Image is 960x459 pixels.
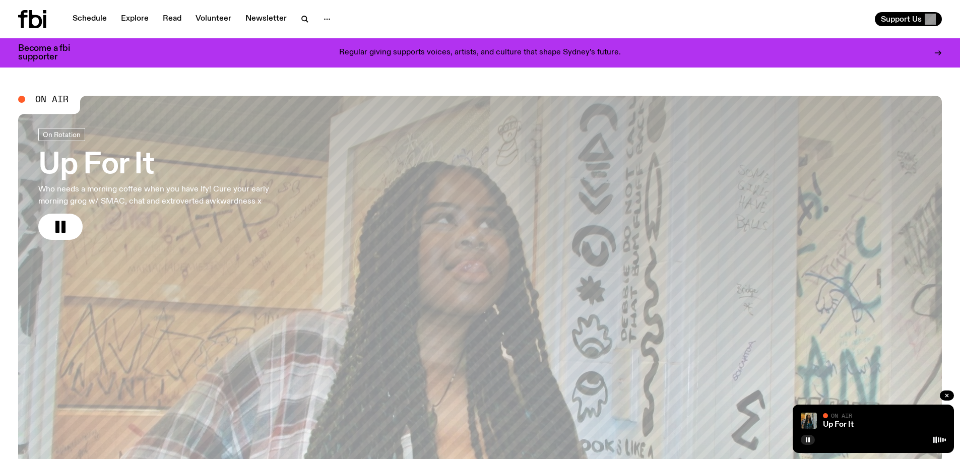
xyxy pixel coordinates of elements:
p: Regular giving supports voices, artists, and culture that shape Sydney’s future. [339,48,621,57]
span: Support Us [881,15,922,24]
h3: Become a fbi supporter [18,44,83,61]
a: Explore [115,12,155,26]
a: Up For It [823,421,854,429]
h3: Up For It [38,151,296,179]
a: Up For ItWho needs a morning coffee when you have Ify! Cure your early morning grog w/ SMAC, chat... [38,128,296,240]
img: Ify - a Brown Skin girl with black braided twists, looking up to the side with her tongue stickin... [801,413,817,429]
a: Read [157,12,187,26]
a: Newsletter [239,12,293,26]
button: Support Us [875,12,942,26]
a: Schedule [67,12,113,26]
span: On Air [831,412,852,419]
a: Volunteer [189,12,237,26]
p: Who needs a morning coffee when you have Ify! Cure your early morning grog w/ SMAC, chat and extr... [38,183,296,208]
span: On Rotation [43,130,81,138]
span: On Air [35,95,69,104]
a: On Rotation [38,128,85,141]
